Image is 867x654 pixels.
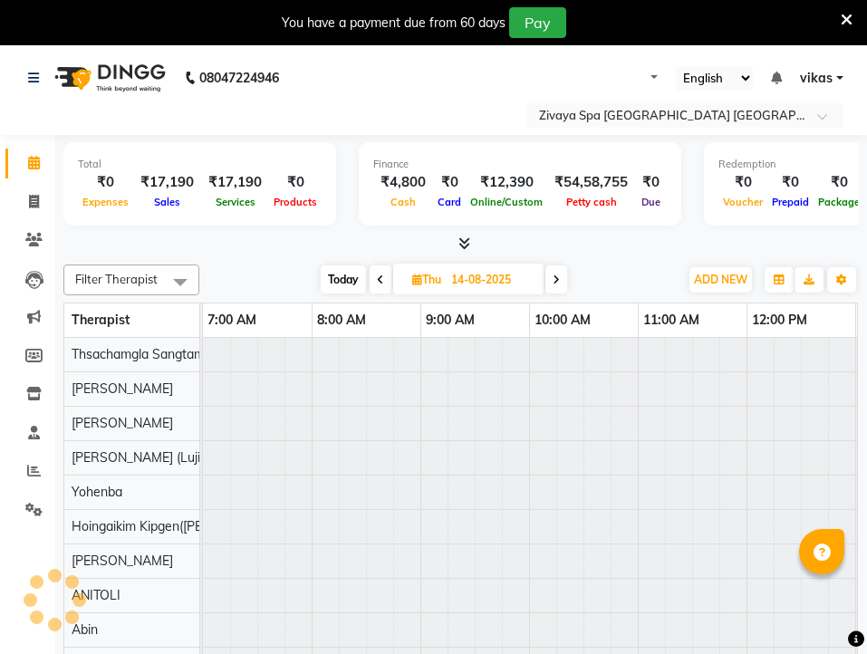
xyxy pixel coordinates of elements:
span: Thu [408,273,446,286]
div: ₹0 [635,172,667,193]
span: Voucher [718,196,767,208]
span: Sales [149,196,185,208]
div: ₹4,800 [373,172,433,193]
button: ADD NEW [689,267,752,293]
span: Services [211,196,260,208]
div: ₹17,190 [133,172,201,193]
a: 7:00 AM [203,307,261,333]
span: Thsachamgla Sangtam (Achum) [72,346,256,362]
img: logo [46,53,170,103]
span: Card [433,196,466,208]
a: 8:00 AM [313,307,371,333]
span: Therapist [72,312,130,328]
span: [PERSON_NAME] [72,415,173,431]
span: [PERSON_NAME] [72,553,173,569]
span: Filter Therapist [75,272,158,286]
input: 2025-08-14 [446,266,536,293]
div: ₹17,190 [201,172,269,193]
button: Pay [509,7,566,38]
span: Today [321,265,366,293]
span: Expenses [78,196,133,208]
div: ₹0 [767,172,814,193]
span: Package [814,196,864,208]
div: ₹12,390 [466,172,547,193]
b: 08047224946 [199,53,279,103]
span: ANITOLI [72,587,120,603]
span: Cash [386,196,420,208]
span: Abin [72,621,98,638]
a: 9:00 AM [421,307,479,333]
div: ₹0 [433,172,466,193]
div: ₹0 [814,172,864,193]
div: You have a payment due from 60 days [282,14,506,33]
span: ADD NEW [694,273,747,286]
span: [PERSON_NAME] (Lujik) [72,449,210,466]
a: 12:00 PM [747,307,812,333]
span: Products [269,196,322,208]
span: Due [637,196,665,208]
a: 10:00 AM [530,307,595,333]
div: ₹0 [718,172,767,193]
span: Online/Custom [466,196,547,208]
div: ₹0 [78,172,133,193]
span: Petty cash [562,196,621,208]
span: [PERSON_NAME] [72,380,173,397]
div: Total [78,157,322,172]
div: ₹54,58,755 [547,172,635,193]
div: ₹0 [269,172,322,193]
span: Prepaid [767,196,814,208]
div: Finance [373,157,667,172]
a: 11:00 AM [639,307,704,333]
span: vikas [800,69,833,88]
span: Yohenba [72,484,122,500]
span: Hoingaikim Kipgen([PERSON_NAME]) [72,518,288,534]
